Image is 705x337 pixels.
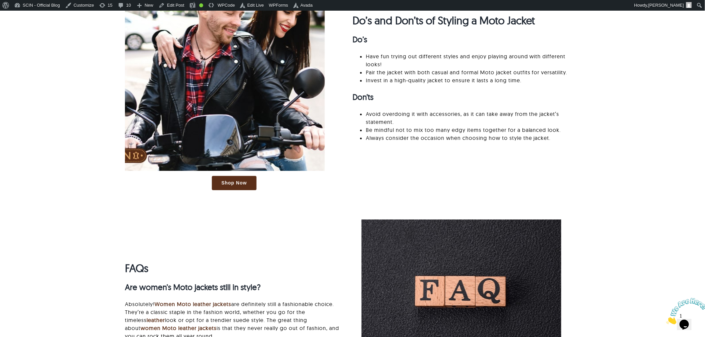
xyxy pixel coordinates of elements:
[212,176,257,190] a: Shop Now
[3,3,44,29] img: Chat attention grabber
[141,325,217,331] a: women Moto leather jackets
[147,317,165,323] a: leather
[125,261,148,275] strong: FAQs
[352,14,535,27] strong: Do’s and Don’ts of Styling a Moto Jacket
[222,180,247,186] span: Shop Now
[366,52,580,68] li: Have fun trying out different styles and enjoy playing around with different looks!
[366,76,580,84] li: Invest in a high-quality jacket to ensure it lasts a long time.
[155,301,231,307] a: Women Moto leather jackets
[352,34,367,44] strong: Do’s
[199,3,203,7] div: Good
[648,3,684,8] span: [PERSON_NAME]
[366,134,580,142] li: Always consider the occasion when choosing how to style the jacket.
[125,282,261,292] strong: Are women’s Moto jackets still in style?
[366,68,580,76] li: Pair the jacket with both casual and formal Moto jacket outfits for versatility.
[352,92,373,102] strong: Don’ts
[366,110,580,126] li: Avoid overdoing it with accessories, as it can take away from the jacket’s statement.
[664,295,705,327] iframe: chat widget
[3,3,5,8] span: 1
[366,126,580,134] li: Be mindful not to mix too many edgy items together for a balanced look.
